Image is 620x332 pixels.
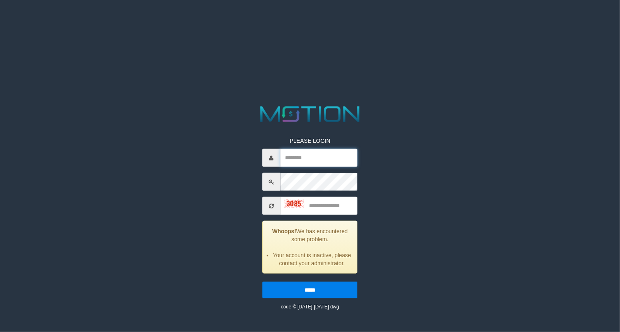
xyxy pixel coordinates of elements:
img: captcha [284,200,304,208]
img: MOTION_logo.png [256,104,364,125]
p: PLEASE LOGIN [262,137,357,145]
div: We has encountered some problem. [262,221,357,274]
li: Your account is inactive, please contact your administrator. [273,251,351,267]
strong: Whoops! [272,228,296,234]
small: code © [DATE]-[DATE] dwg [281,304,339,310]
